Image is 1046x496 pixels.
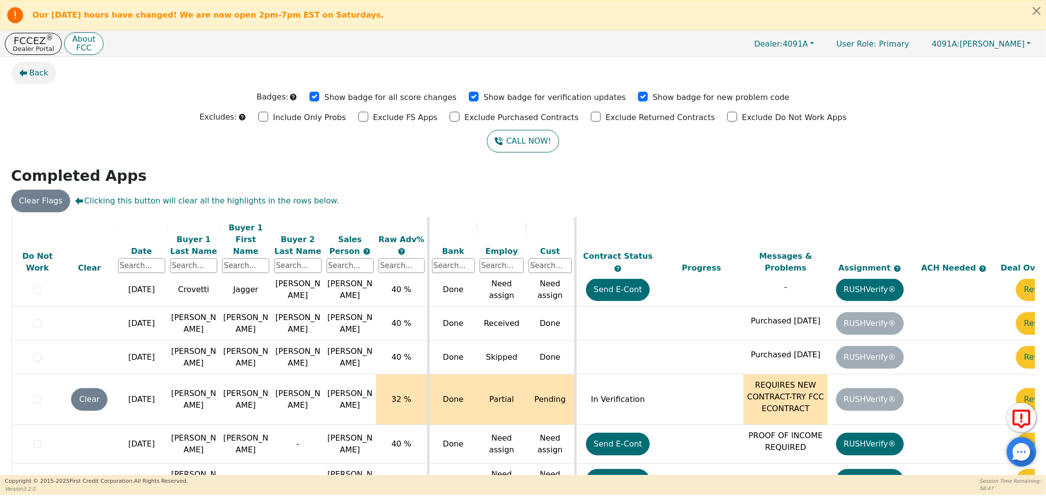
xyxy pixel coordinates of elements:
[328,433,373,454] span: [PERSON_NAME]
[480,245,524,257] div: Employ
[586,469,650,492] button: Send E-Cont
[379,258,425,273] input: Search...
[432,258,475,273] input: Search...
[480,258,524,273] input: Search...
[118,258,165,273] input: Search...
[66,262,113,274] div: Clear
[5,477,188,486] p: Copyright © 2015- 2025 First Credit Corporation.
[274,233,321,257] div: Buyer 2 Last Name
[484,92,626,103] p: Show badge for verification updates
[274,258,321,273] input: Search...
[606,112,715,124] p: Exclude Returned Contracts
[220,341,272,374] td: [PERSON_NAME]
[273,112,346,124] p: Include Only Probs
[1007,403,1036,432] button: Report Error to FCC
[379,234,425,244] span: Raw Adv%
[653,92,790,103] p: Show badge for new problem code
[11,167,147,184] strong: Completed Apps
[118,245,165,257] div: Date
[746,472,825,484] p: -
[327,258,374,273] input: Search...
[13,36,54,46] p: FCCEZ
[168,307,220,341] td: [PERSON_NAME]
[391,395,411,404] span: 32 %
[11,62,56,84] button: Back
[932,39,1025,49] span: [PERSON_NAME]
[32,10,384,20] b: Our [DATE] hours have changed! We are now open 2pm-7pm EST on Saturdays.
[75,195,339,207] span: Clicking this button will clear all the highlights in the rows below.
[836,433,904,455] button: RUSHVerify®
[29,67,49,79] span: Back
[477,307,526,341] td: Received
[754,39,783,49] span: Dealer:
[529,245,572,257] div: Cust
[839,263,893,273] span: Assignment
[827,34,919,53] a: User Role: Primary
[64,32,103,55] a: AboutFCC
[662,262,741,274] div: Progress
[391,319,411,328] span: 40 %
[575,374,660,425] td: In Verification
[134,478,188,484] span: All Rights Reserved.
[921,36,1041,51] button: 4091A:[PERSON_NAME]
[980,477,1041,485] p: Session Time Remaining:
[220,307,272,341] td: [PERSON_NAME]
[168,425,220,464] td: [PERSON_NAME]
[827,34,919,53] p: Primary
[742,112,846,124] p: Exclude Do Not Work Apps
[526,425,575,464] td: Need assign
[746,349,825,361] p: Purchased [DATE]
[391,285,411,294] span: 40 %
[391,352,411,362] span: 40 %
[583,251,653,261] span: Contract Status
[526,341,575,374] td: Done
[328,313,373,334] span: [PERSON_NAME]
[11,190,71,212] button: Clear Flags
[477,273,526,307] td: Need assign
[428,307,477,341] td: Done
[13,46,54,52] p: Dealer Portal
[746,315,825,327] p: Purchased [DATE]
[428,374,477,425] td: Done
[328,389,373,410] span: [PERSON_NAME]
[432,245,475,257] div: Bank
[744,36,824,51] a: Dealer:4091A
[746,250,825,274] div: Messages & Problems
[529,258,572,273] input: Search...
[526,273,575,307] td: Need assign
[330,234,363,255] span: Sales Person
[220,425,272,464] td: [PERSON_NAME]
[272,341,324,374] td: [PERSON_NAME]
[272,307,324,341] td: [PERSON_NAME]
[586,433,650,455] button: Send E-Cont
[46,33,53,42] sup: ®
[72,35,95,43] p: About
[746,281,825,293] p: -
[328,279,373,300] span: [PERSON_NAME]
[256,91,288,103] p: Badges:
[836,469,904,492] button: RUSHVerify®
[526,307,575,341] td: Done
[168,374,220,425] td: [PERSON_NAME]
[932,39,960,49] span: 4091A:
[116,307,168,341] td: [DATE]
[487,130,559,152] a: CALL NOW!
[328,470,373,491] span: [PERSON_NAME]
[168,273,220,307] td: Crovetti
[586,278,650,301] button: Send E-Cont
[168,341,220,374] td: [PERSON_NAME]
[170,233,217,257] div: Buyer 1 Last Name
[428,425,477,464] td: Done
[754,39,808,49] span: 4091A
[526,374,575,425] td: Pending
[200,111,237,123] p: Excludes:
[477,374,526,425] td: Partial
[980,485,1041,492] p: 58:47
[5,485,188,493] p: Version 3.2.2
[272,425,324,464] td: -
[272,374,324,425] td: [PERSON_NAME]
[837,39,876,49] span: User Role :
[464,112,579,124] p: Exclude Purchased Contracts
[116,273,168,307] td: [DATE]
